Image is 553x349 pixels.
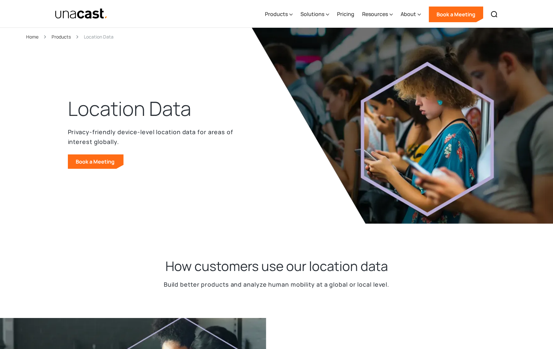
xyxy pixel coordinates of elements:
div: Location Data [84,33,114,40]
div: Solutions [300,1,329,28]
img: Search icon [490,10,498,18]
div: Resources [362,10,388,18]
a: Pricing [337,1,354,28]
a: Home [26,33,38,40]
a: Products [52,33,71,40]
div: About [401,1,421,28]
a: Book a Meeting [68,154,124,169]
a: Book a Meeting [429,7,483,22]
p: Privacy-friendly device-level location data for areas of interest globally. [68,127,238,147]
div: Products [265,1,293,28]
p: Build better products and analyze human mobility at a global or local level. [164,280,389,289]
div: Products [265,10,288,18]
div: Resources [362,1,393,28]
a: home [55,8,108,20]
h1: Location Data [68,96,191,122]
div: About [401,10,416,18]
h2: How customers use our location data [165,258,388,275]
div: Solutions [300,10,324,18]
img: Unacast text logo [55,8,108,20]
